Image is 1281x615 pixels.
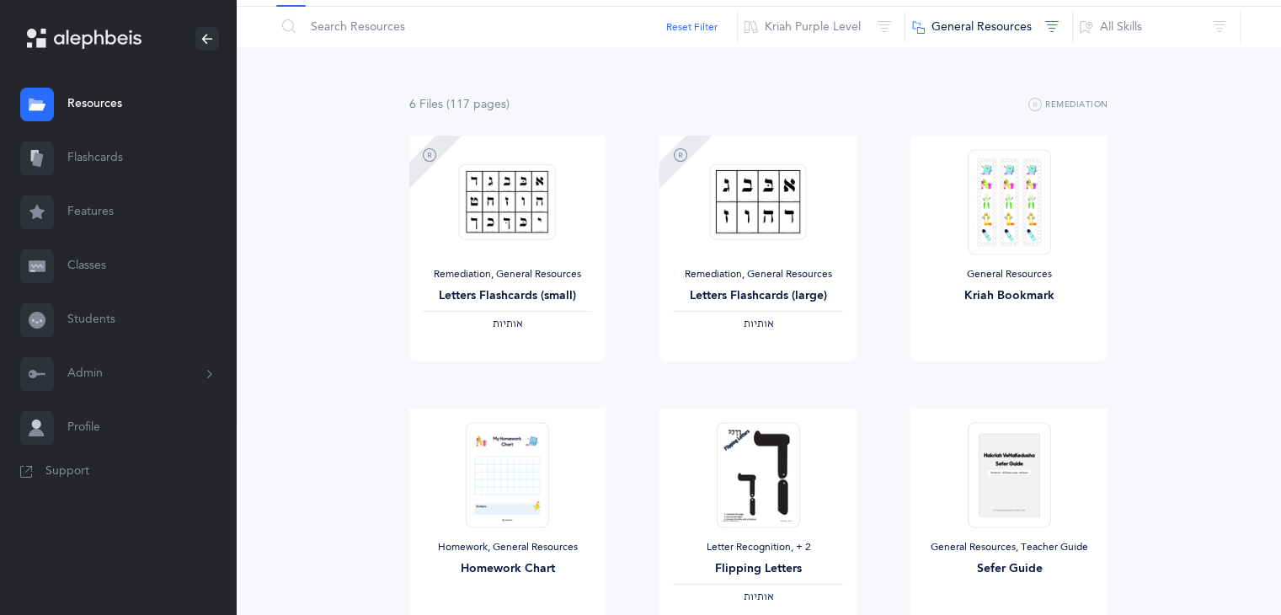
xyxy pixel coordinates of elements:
[275,7,738,47] input: Search Resources
[666,19,718,35] button: Reset Filter
[968,149,1050,254] img: Alephbeis_bookmarks_thumbnail_1613454458.png
[743,318,773,329] span: ‫אותיות‬
[1028,95,1108,115] button: Remediation
[459,163,556,240] img: Letters_Flashcards_Mini_thumbnail_1612303140.png
[409,98,443,111] span: 6 File
[924,268,1094,281] div: General Resources
[423,541,593,554] div: Homework, General Resources
[1197,531,1261,595] iframe: Drift Widget Chat Controller
[743,591,773,602] span: ‫אותיות‬
[423,560,593,578] div: Homework Chart
[710,163,807,240] img: Letters_flashcards_Large_thumbnail_1612303125.png
[423,287,593,305] div: Letters Flashcards (small)
[45,463,89,480] span: Support
[673,541,843,554] div: Letter Recognition‪, + 2‬
[673,287,843,305] div: Letters Flashcards (large)
[968,422,1050,527] img: Sefer_Guide_thumbnail_1755112721.png
[905,7,1073,47] button: General Resources
[423,268,593,281] div: Remediation, General Resources
[492,318,522,329] span: ‫אותיות‬
[673,560,843,578] div: Flipping Letters
[501,98,506,111] span: s
[717,422,799,527] img: Flipping_Letters_thumbnail_1704143166.png
[924,560,1094,578] div: Sefer Guide
[673,268,843,281] div: Remediation, General Resources
[446,98,510,111] span: (117 page )
[438,98,443,111] span: s
[924,541,1094,554] div: General Resources, Teacher Guide
[466,422,548,527] img: My_Homework_Chart_1_thumbnail_1716209946.png
[737,7,905,47] button: Kriah Purple Level
[1072,7,1241,47] button: All Skills
[924,287,1094,305] div: Kriah Bookmark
